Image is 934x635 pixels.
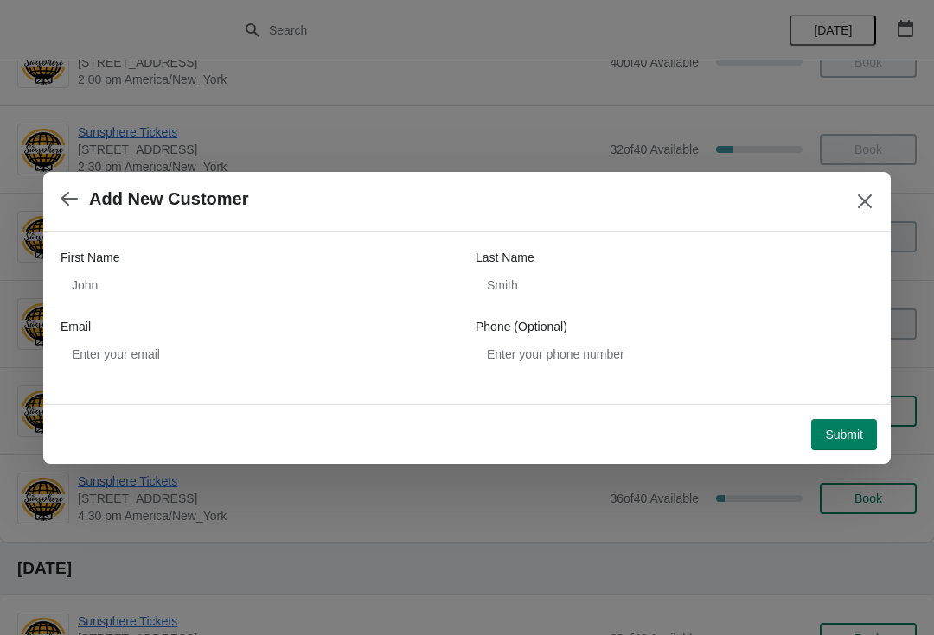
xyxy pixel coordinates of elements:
[476,249,534,266] label: Last Name
[61,270,458,301] input: John
[89,189,248,209] h2: Add New Customer
[849,186,880,217] button: Close
[811,419,877,450] button: Submit
[825,428,863,441] span: Submit
[476,339,873,370] input: Enter your phone number
[61,339,458,370] input: Enter your email
[61,318,91,335] label: Email
[476,318,567,335] label: Phone (Optional)
[476,270,873,301] input: Smith
[61,249,119,266] label: First Name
